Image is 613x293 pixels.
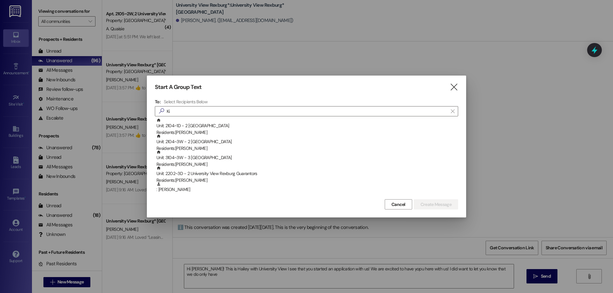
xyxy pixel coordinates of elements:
[420,201,451,208] span: Create Message
[450,84,458,91] i: 
[155,150,458,166] div: Unit: 3104~3W - 3 [GEOGRAPHIC_DATA]Residents:[PERSON_NAME]
[414,199,458,209] button: Create Message
[156,161,458,168] div: Residents: [PERSON_NAME]
[156,134,458,152] div: Unit: 2104~3W - 2 [GEOGRAPHIC_DATA]
[155,166,458,182] div: Unit: 2202~3D - 2 University View Rexburg GuarantorsResidents:[PERSON_NAME]
[451,109,454,114] i: 
[156,177,458,184] div: Residents: [PERSON_NAME]
[155,182,458,198] div: : [PERSON_NAME]
[156,129,458,136] div: Residents: [PERSON_NAME]
[156,118,458,136] div: Unit: 2104~1D - 2 [GEOGRAPHIC_DATA]
[155,99,161,105] h3: To:
[155,134,458,150] div: Unit: 2104~3W - 2 [GEOGRAPHIC_DATA]Residents:[PERSON_NAME]
[156,182,458,193] div: : [PERSON_NAME]
[167,107,448,116] input: Search for any contact or apartment
[385,199,412,209] button: Cancel
[156,145,458,152] div: Residents: [PERSON_NAME]
[391,201,405,208] span: Cancel
[156,108,167,114] i: 
[155,84,201,91] h3: Start A Group Text
[448,106,458,116] button: Clear text
[156,150,458,168] div: Unit: 3104~3W - 3 [GEOGRAPHIC_DATA]
[155,118,458,134] div: Unit: 2104~1D - 2 [GEOGRAPHIC_DATA]Residents:[PERSON_NAME]
[156,166,458,184] div: Unit: 2202~3D - 2 University View Rexburg Guarantors
[164,99,208,105] h4: Select Recipients Below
